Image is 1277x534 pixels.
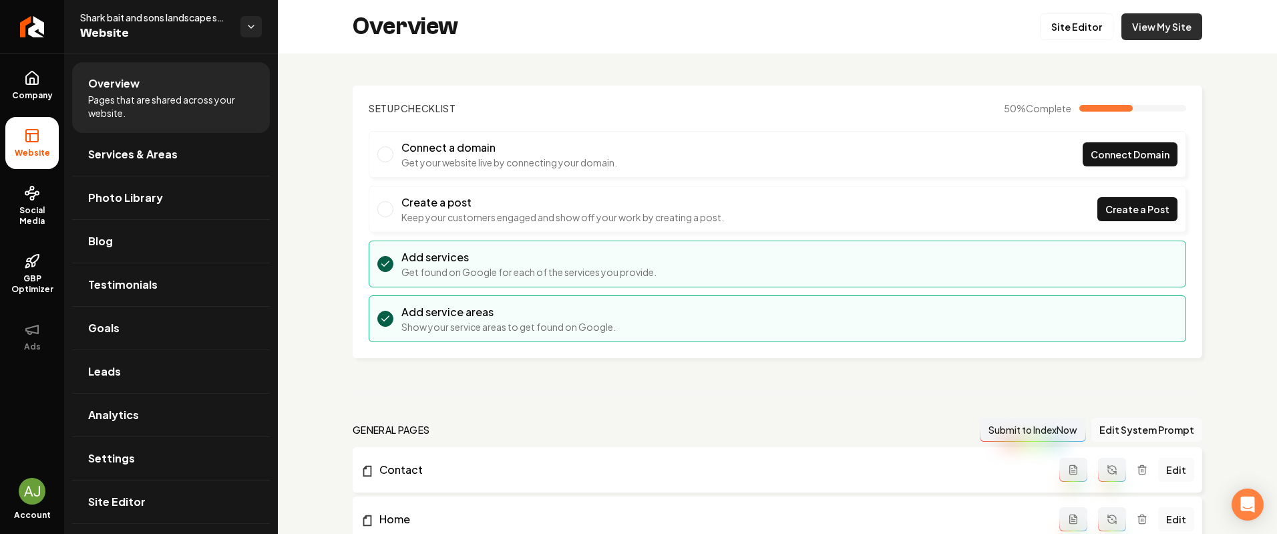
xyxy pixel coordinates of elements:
span: 50 % [1004,102,1071,115]
span: Settings [88,450,135,466]
span: Setup [369,102,401,114]
span: Account [14,510,51,521]
span: Testimonials [88,277,158,293]
a: Company [5,59,59,112]
span: Shark bait and sons landscape services llc [80,11,230,24]
span: Blog [88,233,113,249]
span: Company [7,90,58,101]
button: Add admin page prompt [1059,507,1087,531]
h3: Create a post [401,194,724,211]
button: Edit System Prompt [1091,418,1202,442]
a: Photo Library [72,176,270,219]
span: Ads [19,342,46,352]
span: Services & Areas [88,146,178,162]
a: Services & Areas [72,133,270,176]
span: Analytics [88,407,139,423]
span: Website [9,148,55,158]
span: Website [80,24,230,43]
h3: Add services [401,249,657,265]
a: Home [361,511,1059,527]
p: Show your service areas to get found on Google. [401,320,616,333]
span: Create a Post [1105,203,1169,217]
img: Rebolt Logo [20,16,45,37]
h3: Add service areas [401,304,616,320]
h2: Checklist [369,102,456,115]
p: Keep your customers engaged and show off your work by creating a post. [401,211,724,224]
h2: Overview [353,13,458,40]
span: Complete [1026,102,1071,114]
span: Site Editor [88,494,146,510]
a: Social Media [5,174,59,237]
span: Leads [88,364,121,380]
p: Get found on Google for each of the services you provide. [401,265,657,279]
p: Get your website live by connecting your domain. [401,156,617,169]
a: Connect Domain [1083,142,1177,166]
span: Overview [88,76,140,92]
span: Social Media [5,205,59,227]
a: Site Editor [1040,13,1113,40]
h2: general pages [353,423,430,436]
a: Contact [361,462,1059,478]
span: GBP Optimizer [5,273,59,295]
h3: Connect a domain [401,140,617,156]
img: AJ Nimeh [19,478,45,505]
span: Pages that are shared across your website. [88,93,254,120]
a: Testimonials [72,263,270,306]
span: Goals [88,320,120,336]
a: Edit [1158,507,1194,531]
a: GBP Optimizer [5,243,59,305]
a: Settings [72,437,270,480]
span: Photo Library [88,190,163,206]
button: Submit to IndexNow [980,418,1086,442]
a: Goals [72,307,270,350]
a: Edit [1158,458,1194,482]
a: Create a Post [1097,197,1177,221]
button: Add admin page prompt [1059,458,1087,482]
button: Open user button [19,478,45,505]
a: Site Editor [72,481,270,523]
a: Blog [72,220,270,263]
div: Open Intercom Messenger [1232,489,1264,521]
a: Leads [72,350,270,393]
span: Connect Domain [1091,148,1169,162]
a: View My Site [1121,13,1202,40]
a: Analytics [72,394,270,436]
button: Ads [5,311,59,363]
